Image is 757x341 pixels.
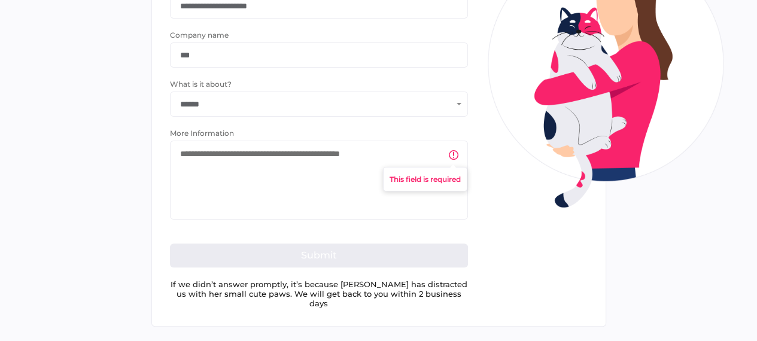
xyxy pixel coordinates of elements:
[170,279,468,308] p: If we didn’t answer promptly, it’s because [PERSON_NAME] has distracted us with her small cute pa...
[170,80,232,89] span: What is it about?
[170,243,468,267] button: Submit
[383,167,467,191] span: This field is required
[170,31,229,39] span: Company name
[170,129,234,138] span: More Information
